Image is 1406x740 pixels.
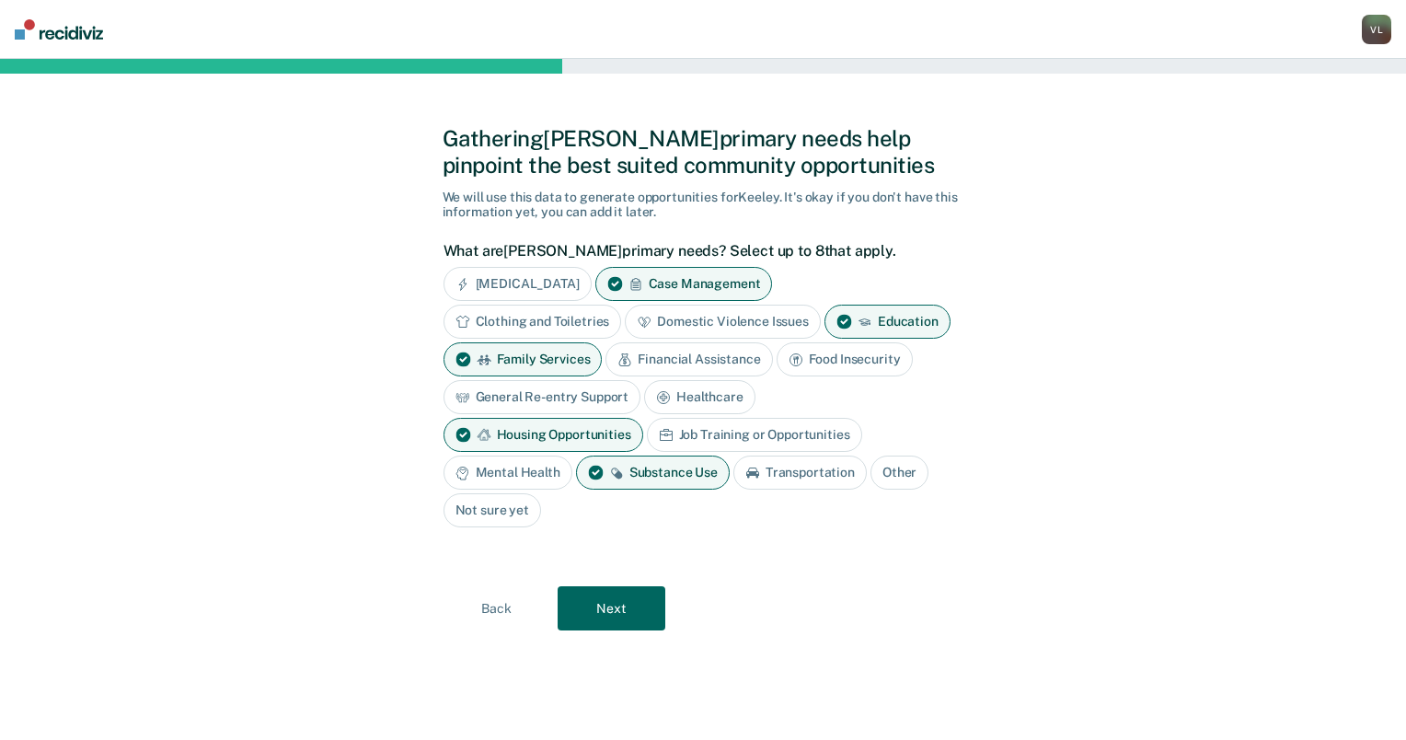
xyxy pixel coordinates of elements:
div: Clothing and Toiletries [444,305,622,339]
div: Other [870,456,928,490]
div: Domestic Violence Issues [625,305,821,339]
div: [MEDICAL_DATA] [444,267,592,301]
div: Job Training or Opportunities [647,418,862,452]
button: Next [558,586,665,630]
div: Food Insecurity [777,342,913,376]
div: Housing Opportunities [444,418,643,452]
div: Case Management [595,267,773,301]
img: Recidiviz [15,19,103,40]
label: What are [PERSON_NAME] primary needs? Select up to 8 that apply. [444,242,954,260]
div: Healthcare [644,380,755,414]
button: VL [1362,15,1391,44]
div: General Re-entry Support [444,380,641,414]
div: Family Services [444,342,603,376]
div: We will use this data to generate opportunities for Keeley . It's okay if you don't have this inf... [443,190,964,221]
div: Not sure yet [444,493,541,527]
div: Gathering [PERSON_NAME] primary needs help pinpoint the best suited community opportunities [443,125,964,179]
div: Mental Health [444,456,572,490]
div: Education [824,305,951,339]
button: Back [443,586,550,630]
div: Financial Assistance [605,342,772,376]
div: Transportation [733,456,867,490]
div: Substance Use [576,456,730,490]
div: V L [1362,15,1391,44]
